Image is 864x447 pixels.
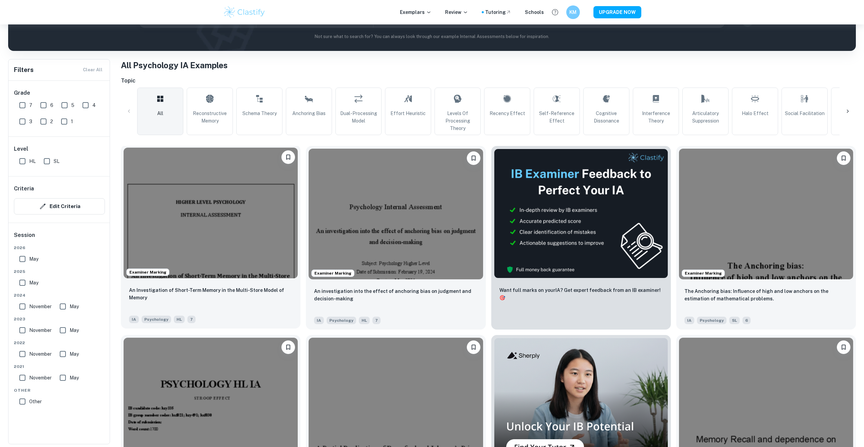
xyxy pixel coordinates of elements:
[684,317,694,324] span: IA
[400,8,431,16] p: Exemplars
[29,350,52,358] span: November
[29,303,52,310] span: November
[372,317,381,324] span: 7
[445,8,468,16] p: Review
[586,110,626,125] span: Cognitive Dissonance
[14,65,34,75] h6: Filters
[14,292,105,298] span: 2024
[338,110,379,125] span: Dual-Processing Model
[121,146,300,330] a: Examiner MarkingBookmarkAn Investigation of Short-Term Memory in the Multi-Store Model of MemoryI...
[679,149,853,279] img: Psychology IA example thumbnail: The Anchoring bias: Influence of high an
[29,118,32,125] span: 3
[467,151,480,165] button: Bookmark
[71,101,74,109] span: 5
[14,387,105,393] span: Other
[14,33,850,40] p: Not sure what to search for? You can always look through our example Internal Assessments below f...
[71,118,73,125] span: 1
[29,279,38,286] span: May
[525,8,544,16] a: Schools
[499,295,505,300] span: 🎯
[676,146,856,330] a: Examiner MarkingBookmarkThe Anchoring bias: Influence of high and low anchors on the estimation o...
[491,146,671,330] a: ThumbnailWant full marks on yourIA? Get expert feedback from an IB examiner!
[438,110,478,132] span: Levels of Processing Theory
[242,110,277,117] span: Schema Theory
[92,101,96,109] span: 4
[636,110,676,125] span: Interference Theory
[682,270,724,276] span: Examiner Marking
[490,110,525,117] span: Recency Effect
[785,110,825,117] span: Social Facilitation
[174,316,185,323] span: HL
[14,145,105,153] h6: Level
[142,316,171,323] span: Psychology
[14,89,105,97] h6: Grade
[129,316,139,323] span: IA
[837,151,850,165] button: Bookmark
[281,150,295,164] button: Bookmark
[312,270,354,276] span: Examiner Marking
[70,303,79,310] span: May
[70,374,79,381] span: May
[29,327,52,334] span: November
[359,317,370,324] span: HL
[187,316,196,323] span: 7
[14,245,105,251] span: 2026
[837,340,850,354] button: Bookmark
[537,110,577,125] span: Self-Reference Effect
[566,5,580,19] button: KM
[593,6,641,18] button: UPGRADE NOW
[14,268,105,275] span: 2025
[29,398,42,405] span: Other
[314,317,324,324] span: IA
[742,110,769,117] span: Halo Effect
[494,149,668,278] img: Thumbnail
[684,287,848,302] p: The Anchoring bias: Influence of high and low anchors on the estimation of mathematical problems.
[129,286,292,301] p: An Investigation of Short-Term Memory in the Multi-Store Model of Memory
[306,146,485,330] a: Examiner MarkingBookmarkAn investigation into the effect of anchoring bias on judgment and decisi...
[14,364,105,370] span: 2021
[14,340,105,346] span: 2022
[14,185,34,193] h6: Criteria
[14,231,105,245] h6: Session
[281,340,295,354] button: Bookmark
[499,286,663,301] p: Want full marks on your IA ? Get expert feedback from an IB examiner!
[121,77,856,85] h6: Topic
[54,157,59,165] span: SL
[467,340,480,354] button: Bookmark
[124,148,298,278] img: Psychology IA example thumbnail: An Investigation of Short-Term Memory in
[309,149,483,279] img: Psychology IA example thumbnail: An investigation into the effect of anch
[292,110,326,117] span: Anchoring Bias
[314,287,477,302] p: An investigation into the effect of anchoring bias on judgment and decision-making
[729,317,740,324] span: SL
[121,59,856,71] h1: All Psychology IA Examples
[29,157,36,165] span: HL
[50,118,53,125] span: 2
[697,317,727,324] span: Psychology
[569,8,577,16] h6: KM
[50,101,53,109] span: 6
[29,101,32,109] span: 7
[29,255,38,263] span: May
[685,110,725,125] span: Articulatory Suppression
[14,198,105,215] button: Edit Criteria
[549,6,561,18] button: Help and Feedback
[190,110,230,125] span: Reconstructive Memory
[223,5,266,19] img: Clastify logo
[14,316,105,322] span: 2023
[485,8,511,16] a: Tutoring
[327,317,356,324] span: Psychology
[127,269,169,275] span: Examiner Marking
[742,317,751,324] span: 6
[70,350,79,358] span: May
[29,374,52,381] span: November
[70,327,79,334] span: May
[390,110,426,117] span: Effort Heuristic
[157,110,163,117] span: All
